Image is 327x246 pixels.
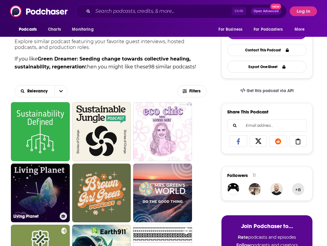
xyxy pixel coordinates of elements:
[227,109,268,115] h3: Share This Podcast
[295,25,305,34] span: More
[227,44,307,56] a: Contact This Podcast
[15,85,68,97] h2: Choose List sort
[289,135,307,147] a: Copy Link
[232,7,246,15] span: Ctrl K
[290,6,317,16] button: Log In
[44,24,65,35] a: Charts
[48,25,61,34] span: Charts
[228,223,306,230] h3: Join Podchaser to...
[227,61,307,73] button: Export One-Sheet
[55,85,67,97] button: open menu
[250,24,292,35] button: open menu
[292,183,304,195] button: +8
[254,25,283,34] span: For Podcasters
[177,85,207,97] button: Filters
[15,56,190,70] strong: Green Dreamer: Seeding change towards collective healing, sustainability, regeneration
[214,24,250,35] button: open menu
[235,83,298,98] a: Get this podcast via API
[76,4,287,18] div: Search podcasts, credits, & more...
[228,234,306,240] li: podcasts and episodes
[13,214,57,219] h3: Living Planet
[254,10,279,13] span: Open Advanced
[68,24,101,35] button: open menu
[218,25,242,34] span: For Business
[232,120,302,131] input: Email address...
[230,135,247,147] a: Share on Facebook
[250,135,267,147] a: Share on X/Twitter
[253,173,256,178] div: 11
[238,234,248,240] strong: Rate
[15,89,55,93] button: open menu
[290,24,312,35] button: open menu
[10,5,68,17] img: Podchaser - Follow, Share and Rate Podcasts
[247,88,294,93] span: Get this podcast via API
[27,89,50,93] span: Relevancy
[93,6,232,16] input: Search podcasts, credits, & more...
[249,183,261,195] img: sofiahamirah998
[270,4,281,9] span: New
[15,39,207,50] p: Explore similar podcast featuring your favorite guest interviews, hosted podcasts, and production...
[189,89,201,93] span: Filters
[72,25,93,34] span: Monitoring
[19,25,37,34] span: Podcasts
[15,55,207,71] p: If you like then you might like these 98 similar podcasts !
[227,120,307,132] div: Search followers
[11,164,70,223] a: Living Planet
[15,24,45,35] button: open menu
[269,135,287,147] a: Share on Reddit
[227,183,239,195] img: Emi113
[251,8,281,15] button: Open AdvancedNew
[271,183,283,195] img: mbodiroza
[227,172,248,178] span: Followers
